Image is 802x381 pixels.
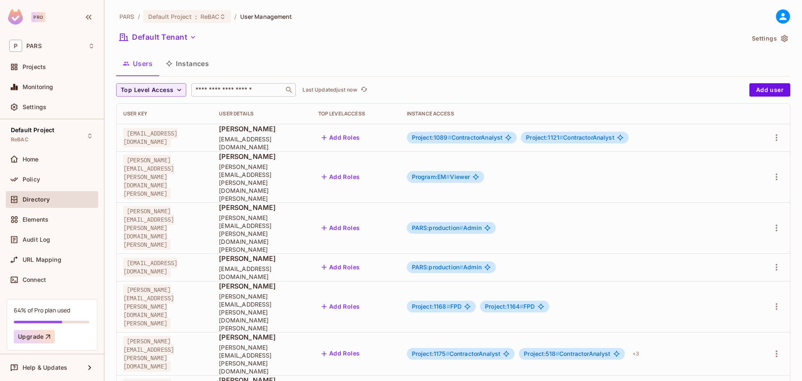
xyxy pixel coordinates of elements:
[138,13,140,20] li: /
[219,203,305,212] span: [PERSON_NAME]
[459,263,463,271] span: #
[219,265,305,281] span: [EMAIL_ADDRESS][DOMAIN_NAME]
[318,131,363,144] button: Add Roles
[9,40,22,52] span: P
[219,124,305,133] span: [PERSON_NAME]
[14,306,70,314] div: 64% of Pro plan used
[749,32,790,45] button: Settings
[526,134,614,141] span: ContractorAnalyst
[412,225,482,231] span: Admin
[23,84,53,90] span: Monitoring
[11,136,28,143] span: ReBAC
[446,173,450,180] span: #
[526,134,563,141] span: Project:1121
[148,13,192,20] span: Default Project
[219,332,305,342] span: [PERSON_NAME]
[360,86,368,94] span: refresh
[123,336,174,372] span: [PERSON_NAME][EMAIL_ADDRESS][PERSON_NAME][DOMAIN_NAME]
[23,216,48,223] span: Elements
[359,85,369,95] button: refresh
[302,87,357,93] p: Last Updated just now
[23,364,67,371] span: Help & Updates
[8,9,23,25] img: SReyMgAAAABJRU5ErkJggg==
[318,221,363,235] button: Add Roles
[318,170,363,184] button: Add Roles
[749,83,790,97] button: Add user
[234,13,236,20] li: /
[412,264,482,271] span: Admin
[459,224,463,231] span: #
[524,350,559,357] span: Project:518
[123,155,174,199] span: [PERSON_NAME][EMAIL_ADDRESS][PERSON_NAME][DOMAIN_NAME][PERSON_NAME]
[123,258,178,277] span: [EMAIL_ADDRESS][DOMAIN_NAME]
[123,284,174,329] span: [PERSON_NAME][EMAIL_ADDRESS][PERSON_NAME][DOMAIN_NAME][PERSON_NAME]
[23,196,50,203] span: Directory
[412,350,501,357] span: ContractorAnalyst
[23,236,50,243] span: Audit Log
[116,83,186,97] button: Top Level Access
[412,303,450,310] span: Project:1168
[407,110,746,117] div: Instance Access
[318,300,363,313] button: Add Roles
[119,13,135,20] span: the active workspace
[447,303,450,310] span: #
[318,347,363,361] button: Add Roles
[412,350,449,357] span: Project:1175
[31,12,45,22] div: Pro
[195,13,198,20] span: :
[219,135,305,151] span: [EMAIL_ADDRESS][DOMAIN_NAME]
[11,127,54,133] span: Default Project
[412,303,462,310] span: FPD
[219,163,305,202] span: [PERSON_NAME][EMAIL_ADDRESS][PERSON_NAME][DOMAIN_NAME][PERSON_NAME]
[318,110,393,117] div: Top Level Access
[200,13,220,20] span: ReBAC
[123,206,174,250] span: [PERSON_NAME][EMAIL_ADDRESS][PERSON_NAME][DOMAIN_NAME][PERSON_NAME]
[23,156,39,163] span: Home
[123,128,178,147] span: [EMAIL_ADDRESS][DOMAIN_NAME]
[23,64,46,70] span: Projects
[412,174,470,180] span: Viewer
[412,173,450,180] span: Program:EM
[629,347,642,361] div: + 3
[448,134,452,141] span: #
[240,13,292,20] span: User Management
[26,43,42,49] span: Workspace: PARS
[559,134,563,141] span: #
[412,134,452,141] span: Project:1089
[116,53,159,74] button: Users
[219,110,305,117] div: User Details
[219,281,305,291] span: [PERSON_NAME]
[412,134,503,141] span: ContractorAnalyst
[524,350,610,357] span: ContractorAnalyst
[14,330,55,343] button: Upgrade
[121,85,173,95] span: Top Level Access
[123,110,206,117] div: User Key
[23,276,46,283] span: Connect
[318,261,363,274] button: Add Roles
[219,343,305,375] span: [PERSON_NAME][EMAIL_ADDRESS][PERSON_NAME][DOMAIN_NAME]
[520,303,523,310] span: #
[412,263,463,271] span: PARS:production
[159,53,216,74] button: Instances
[219,152,305,161] span: [PERSON_NAME]
[556,350,559,357] span: #
[446,350,449,357] span: #
[357,85,369,95] span: Click to refresh data
[485,303,523,310] span: Project:1164
[219,254,305,263] span: [PERSON_NAME]
[219,214,305,253] span: [PERSON_NAME][EMAIL_ADDRESS][PERSON_NAME][DOMAIN_NAME][PERSON_NAME]
[23,104,46,110] span: Settings
[23,256,61,263] span: URL Mapping
[116,31,200,44] button: Default Tenant
[23,176,40,183] span: Policy
[219,292,305,332] span: [PERSON_NAME][EMAIL_ADDRESS][PERSON_NAME][DOMAIN_NAME][PERSON_NAME]
[412,224,463,231] span: PARS:production
[485,303,535,310] span: FPD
